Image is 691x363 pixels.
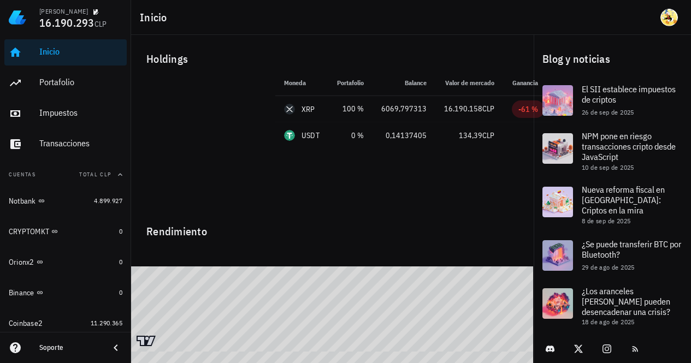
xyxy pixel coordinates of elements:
span: 10 de sep de 2025 [582,163,634,171]
span: CLP [482,104,494,114]
a: ¿Se puede transferir BTC por Bluetooth? 29 de ago de 2025 [534,231,691,279]
div: Inicio [39,46,122,57]
span: El SII establece impuestos de criptos [582,84,676,105]
span: Total CLP [79,171,111,178]
a: Impuestos [4,100,127,127]
div: XRP-icon [284,104,295,115]
span: CLP [482,130,494,140]
span: 134,39 [459,130,482,140]
span: 0 [119,288,122,296]
a: NPM pone en riesgo transacciones cripto desde JavaScript 10 de sep de 2025 [534,124,691,178]
span: 0 [119,227,122,235]
div: Soporte [39,343,101,352]
div: XRP [302,104,315,115]
a: Nueva reforma fiscal en [GEOGRAPHIC_DATA]: Criptos en la mira 8 de sep de 2025 [534,178,691,231]
div: Notbank [9,197,36,206]
div: Blog y noticias [534,41,691,76]
div: 0,14137405 [381,130,427,141]
span: CLP [95,19,107,29]
span: 26 de sep de 2025 [582,108,634,116]
div: USDT [302,130,320,141]
span: 0 [119,258,122,266]
a: Coinbase2 11.290.365 [4,310,127,336]
span: 29 de ago de 2025 [582,263,635,271]
span: 8 de sep de 2025 [582,217,630,225]
span: 16.190.293 [39,15,95,30]
div: Impuestos [39,108,122,118]
span: 11.290.365 [91,319,122,327]
span: Ganancia [512,79,545,87]
a: Inicio [4,39,127,66]
div: Transacciones [39,138,122,148]
a: Charting by TradingView [137,336,156,346]
span: NPM pone en riesgo transacciones cripto desde JavaScript [582,130,676,162]
a: Transacciones [4,131,127,157]
div: Coinbase2 [9,319,43,328]
div: Binance [9,288,34,297]
div: 0 % [337,130,364,141]
div: Orionx2 [9,258,34,267]
a: CRYPTOMKT 0 [4,218,127,245]
div: Rendimiento [138,214,527,240]
a: ¿Los aranceles [PERSON_NAME] pueden desencadenar una crisis? 18 de ago de 2025 [534,279,691,333]
th: Moneda [275,70,328,96]
h1: Inicio [140,9,172,26]
div: Holdings [138,41,527,76]
div: [PERSON_NAME] [39,7,88,16]
span: ¿Se puede transferir BTC por Bluetooth? [582,239,681,260]
div: USDT-icon [284,130,295,141]
div: 100 % [337,103,364,115]
button: CuentasTotal CLP [4,162,127,188]
a: Orionx2 0 [4,249,127,275]
th: Portafolio [328,70,373,96]
span: 4.899.927 [94,197,122,205]
span: ¿Los aranceles [PERSON_NAME] pueden desencadenar una crisis? [582,285,670,317]
div: CRYPTOMKT [9,227,49,236]
th: Balance [373,70,435,96]
a: Portafolio [4,70,127,96]
img: LedgiFi [9,9,26,26]
span: 16.190.158 [444,104,482,114]
div: -61 % [518,104,538,115]
div: 6069,797313 [381,103,427,115]
th: Valor de mercado [435,70,503,96]
span: 18 de ago de 2025 [582,318,635,326]
div: Portafolio [39,77,122,87]
span: Nueva reforma fiscal en [GEOGRAPHIC_DATA]: Criptos en la mira [582,184,665,216]
a: El SII establece impuestos de criptos 26 de sep de 2025 [534,76,691,124]
a: Notbank 4.899.927 [4,188,127,214]
a: Binance 0 [4,279,127,306]
div: avatar [660,9,678,26]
